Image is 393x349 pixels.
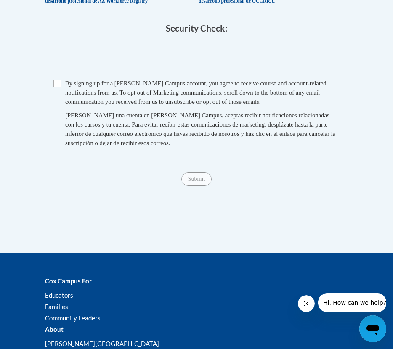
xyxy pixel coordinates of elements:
[45,314,101,322] a: Community Leaders
[298,295,315,312] iframe: Close message
[45,303,68,310] a: Families
[166,23,228,33] span: Security Check:
[65,80,327,105] span: By signing up for a [PERSON_NAME] Campus account, you agree to receive course and account-related...
[359,315,386,342] iframe: Button to launch messaging window
[45,325,64,333] b: About
[45,277,92,285] b: Cox Campus For
[45,291,73,299] a: Educators
[318,293,386,312] iframe: Message from company
[181,172,212,186] input: Submit
[45,340,159,347] a: [PERSON_NAME][GEOGRAPHIC_DATA]
[133,42,260,74] iframe: reCAPTCHA
[65,112,335,146] span: [PERSON_NAME] una cuenta en [PERSON_NAME] Campus, aceptas recibir notificaciones relacionadas con...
